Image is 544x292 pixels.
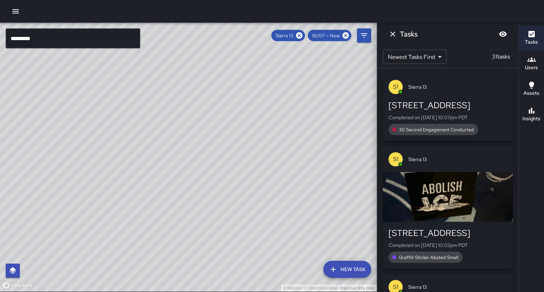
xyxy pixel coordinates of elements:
[519,51,544,77] button: Users
[395,254,463,260] span: Graffiti Sticker Abated Small
[525,64,538,72] h6: Users
[271,30,305,41] div: Sierra 13
[308,30,351,41] div: 10/07 — Now
[408,83,507,90] span: Sierra 13
[386,27,400,41] button: Dismiss
[525,38,538,46] h6: Tasks
[400,28,418,40] h6: Tasks
[519,26,544,51] button: Tasks
[383,74,513,141] button: S1Sierra 13[STREET_ADDRESS]Completed on [DATE] 10:07pm PDT30 Second Engagement Conducted
[308,33,344,39] span: 10/07 — Now
[323,261,371,278] button: New Task
[408,156,507,163] span: Sierra 13
[271,33,297,39] span: Sierra 13
[357,28,371,43] button: Filters
[489,53,513,61] p: 31 tasks
[522,115,540,123] h6: Insights
[393,83,398,91] p: S1
[383,147,513,269] button: S1Sierra 13[STREET_ADDRESS]Completed on [DATE] 10:02pm PDTGraffiti Sticker Abated Small
[496,27,510,41] button: Blur
[395,127,478,133] span: 30 Second Engagement Conducted
[393,283,398,291] p: S1
[519,102,544,128] button: Insights
[523,89,539,97] h6: Assets
[389,227,507,239] div: [STREET_ADDRESS]
[383,50,447,64] div: Newest Tasks First
[519,77,544,102] button: Assets
[389,114,507,121] p: Completed on [DATE] 10:07pm PDT
[389,100,507,111] div: [STREET_ADDRESS]
[389,242,507,249] p: Completed on [DATE] 10:02pm PDT
[408,283,507,291] span: Sierra 13
[393,155,398,164] p: S1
